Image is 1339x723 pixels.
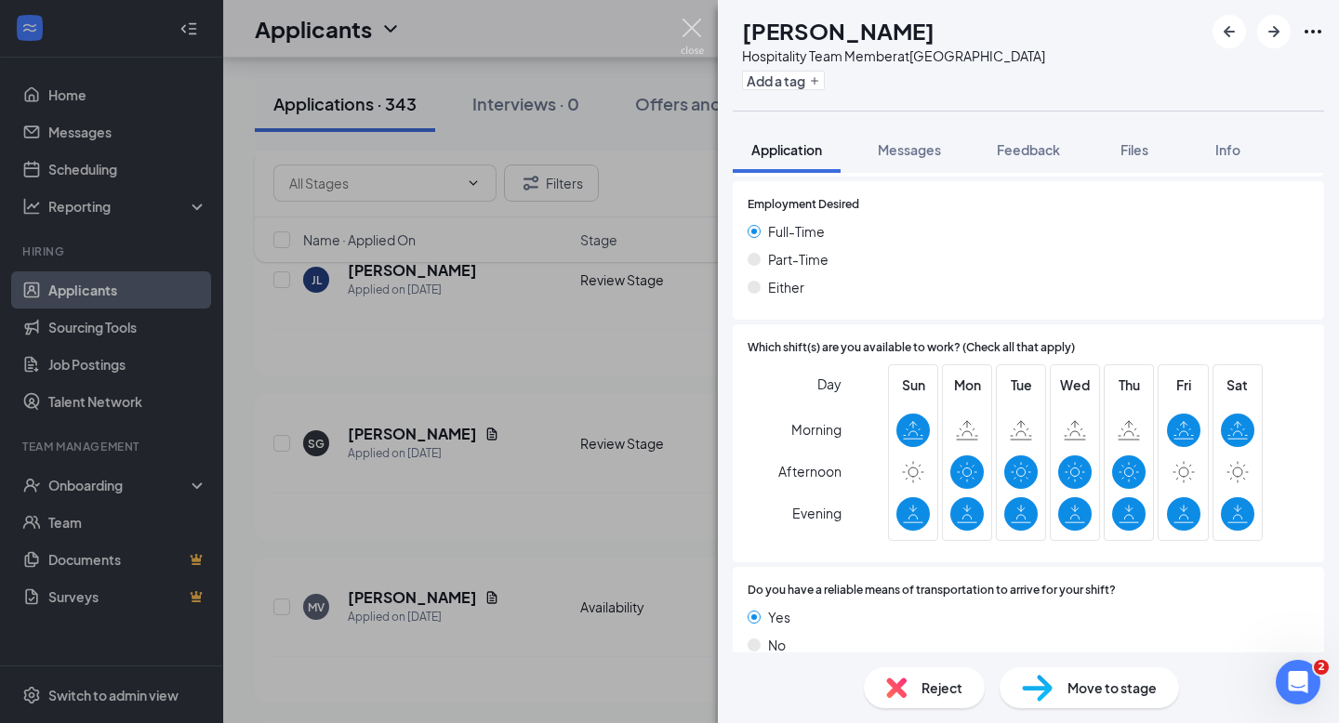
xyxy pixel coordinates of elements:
[1263,20,1285,43] svg: ArrowRight
[1257,15,1291,48] button: ArrowRight
[742,15,935,46] h1: [PERSON_NAME]
[950,375,984,395] span: Mon
[1215,141,1240,158] span: Info
[778,454,842,488] span: Afternoon
[748,196,859,214] span: Employment Desired
[751,141,822,158] span: Application
[1221,375,1254,395] span: Sat
[768,277,804,297] span: Either
[1218,20,1240,43] svg: ArrowLeftNew
[896,375,930,395] span: Sun
[748,339,1075,357] span: Which shift(s) are you available to work? (Check all that apply)
[791,413,842,446] span: Morning
[768,249,829,269] span: Part-Time
[1067,677,1157,698] span: Move to stage
[1314,660,1329,675] span: 2
[878,141,941,158] span: Messages
[1120,141,1148,158] span: Files
[1058,375,1092,395] span: Wed
[768,635,786,655] span: No
[1213,15,1246,48] button: ArrowLeftNew
[748,582,1116,599] span: Do you have a reliable means of transportation to arrive for your shift?
[768,607,790,627] span: Yes
[997,141,1060,158] span: Feedback
[809,75,820,86] svg: Plus
[742,71,825,90] button: PlusAdd a tag
[792,496,842,530] span: Evening
[768,221,825,242] span: Full-Time
[1112,375,1146,395] span: Thu
[1167,375,1200,395] span: Fri
[817,374,842,394] span: Day
[921,677,962,698] span: Reject
[1302,20,1324,43] svg: Ellipses
[742,46,1045,65] div: Hospitality Team Member at [GEOGRAPHIC_DATA]
[1276,660,1320,704] iframe: Intercom live chat
[1004,375,1038,395] span: Tue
